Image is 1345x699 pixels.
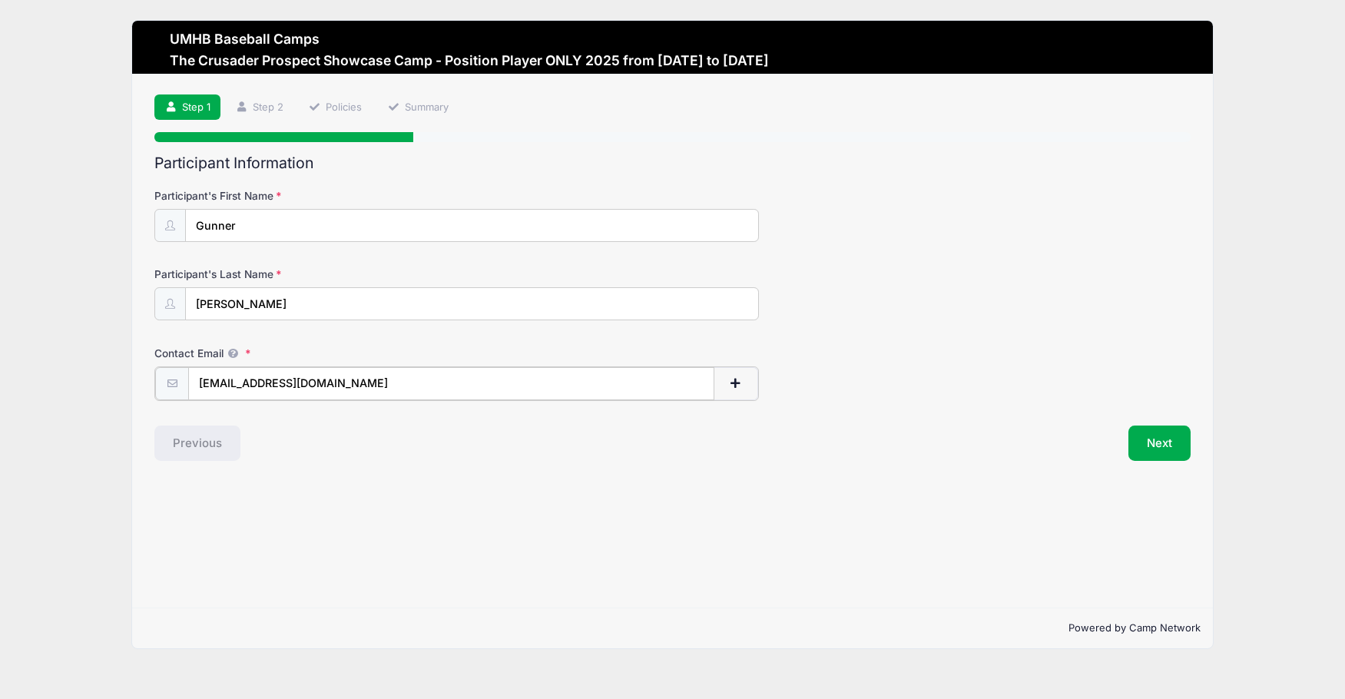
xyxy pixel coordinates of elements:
input: Participant's Last Name [185,287,759,320]
a: Policies [299,94,373,120]
h3: The Crusader Prospect Showcase Camp - Position Player ONLY 2025 from [DATE] to [DATE] [170,52,769,68]
button: Next [1128,426,1191,461]
h2: Participant Information [154,154,1191,172]
a: Step 1 [154,94,220,120]
a: Step 2 [225,94,293,120]
p: Powered by Camp Network [144,621,1201,636]
input: email@email.com [188,367,714,400]
h3: UMHB Baseball Camps [170,31,769,47]
a: Summary [377,94,459,120]
input: Participant's First Name [185,209,759,242]
label: Participant's Last Name [154,267,500,282]
label: Participant's First Name [154,188,500,204]
label: Contact Email [154,346,500,361]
